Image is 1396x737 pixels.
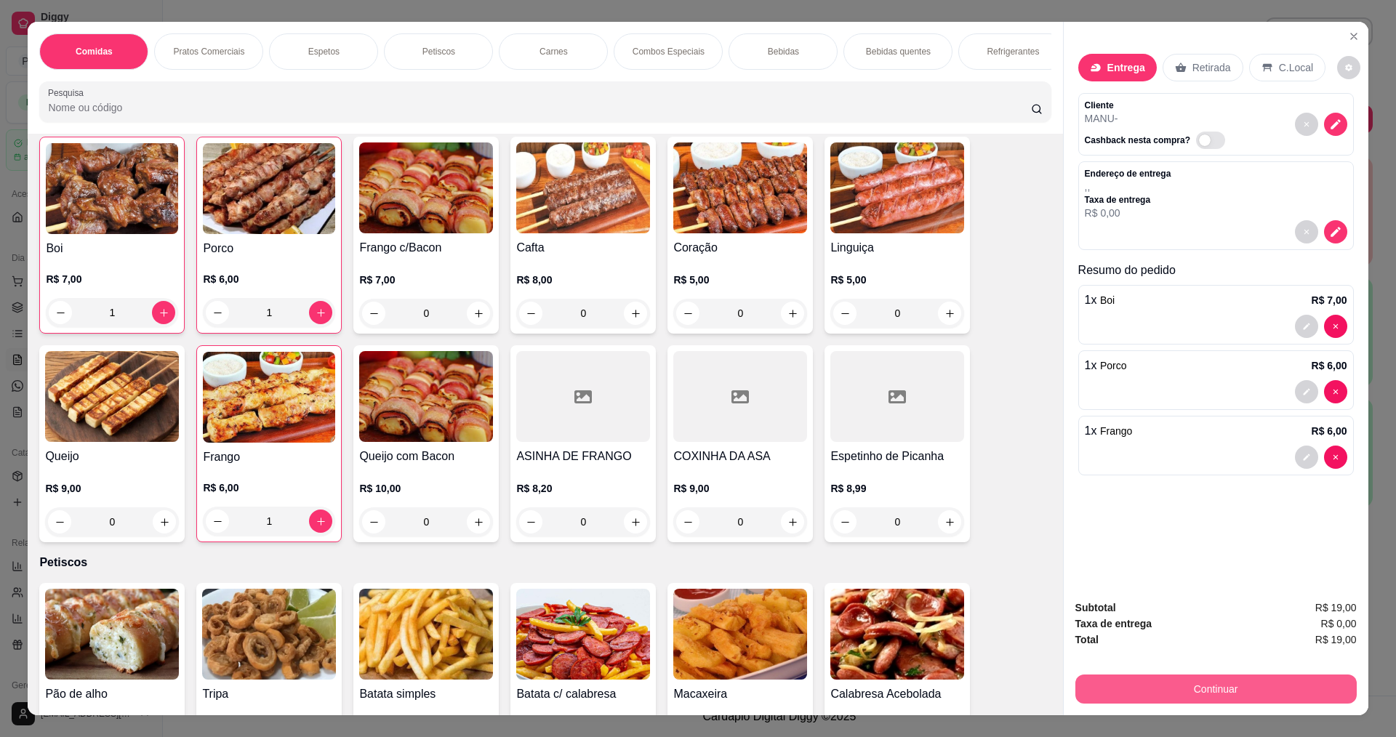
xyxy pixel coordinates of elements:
button: decrease-product-quantity [676,302,699,325]
button: increase-product-quantity [467,302,490,325]
button: increase-product-quantity [309,301,332,324]
p: 1 x [1085,291,1115,309]
strong: Taxa de entrega [1075,618,1152,629]
button: decrease-product-quantity [1295,446,1318,469]
p: Retirada [1192,60,1231,75]
span: R$ 19,00 [1315,600,1357,616]
h4: Frango c/Bacon [359,239,493,257]
img: product-image [203,143,335,234]
img: product-image [673,142,807,233]
img: product-image [45,589,179,680]
p: Pratos Comerciais [173,46,244,57]
img: product-image [830,589,964,680]
img: product-image [673,589,807,680]
img: product-image [830,142,964,233]
p: Combos Especiais [633,46,705,57]
p: Carnes [539,46,568,57]
p: Resumo do pedido [1078,262,1354,279]
button: decrease-product-quantity [48,510,71,533]
p: 1 x [1085,357,1127,374]
h4: Frango [203,448,335,466]
strong: Subtotal [1075,602,1116,613]
p: Espetos [308,46,340,57]
p: R$ 6,00 [203,480,335,495]
p: R$ 8,00 [516,273,650,287]
img: product-image [359,589,493,680]
p: R$ 8,20 [516,481,650,496]
button: decrease-product-quantity [1324,220,1347,243]
button: decrease-product-quantity [519,302,542,325]
img: product-image [203,352,335,443]
button: decrease-product-quantity [206,510,229,533]
span: Boi [1100,294,1115,306]
h4: Espetinho de Picanha [830,448,964,465]
h4: Boi [46,240,178,257]
button: decrease-product-quantity [49,301,72,324]
button: Continuar [1075,674,1357,704]
button: decrease-product-quantity [519,510,542,533]
p: Petiscos [422,46,455,57]
label: Pesquisa [48,86,89,99]
p: Refrigerantes [987,46,1039,57]
p: , , [1085,180,1171,194]
button: increase-product-quantity [624,302,647,325]
h4: Coração [673,239,807,257]
button: increase-product-quantity [152,301,175,324]
p: R$ 6,00 [1312,424,1347,438]
h4: ASINHA DE FRANGO [516,448,650,465]
button: increase-product-quantity [938,510,961,533]
p: R$ 0,00 [1085,206,1171,220]
button: decrease-product-quantity [833,302,857,325]
h4: Porco [203,240,335,257]
button: increase-product-quantity [781,510,804,533]
button: increase-product-quantity [624,510,647,533]
p: 1 x [1085,422,1133,440]
img: product-image [359,351,493,442]
h4: COXINHA DA ASA [673,448,807,465]
span: R$ 0,00 [1321,616,1357,632]
p: MANU - [1085,111,1231,126]
strong: Total [1075,634,1099,645]
h4: Macaxeira [673,685,807,703]
img: product-image [45,351,179,442]
p: Cashback nesta compra? [1085,134,1190,146]
h4: Linguiça [830,239,964,257]
p: R$ 7,00 [46,272,178,286]
button: decrease-product-quantity [676,510,699,533]
p: C.Local [1279,60,1313,75]
h4: Queijo [45,448,179,465]
span: Porco [1100,360,1127,371]
p: Entrega [1107,60,1145,75]
p: R$ 7,00 [1312,293,1347,307]
button: decrease-product-quantity [1295,220,1318,243]
p: Endereço de entrega [1085,168,1171,180]
button: decrease-product-quantity [362,510,385,533]
button: decrease-product-quantity [1324,446,1347,469]
button: decrease-product-quantity [1295,380,1318,403]
img: product-image [516,142,650,233]
p: Bebidas quentes [866,46,931,57]
p: R$ 9,00 [673,481,807,496]
p: R$ 8,99 [830,481,964,496]
button: decrease-product-quantity [1295,113,1318,136]
h4: Tripa [202,685,336,703]
p: R$ 10,00 [359,481,493,496]
p: R$ 7,00 [359,273,493,287]
p: Petiscos [39,554,1051,571]
p: R$ 5,00 [673,273,807,287]
button: increase-product-quantity [309,510,332,533]
h4: Queijo com Bacon [359,448,493,465]
h4: Calabresa Acebolada [830,685,964,703]
img: product-image [46,143,178,234]
button: decrease-product-quantity [1324,380,1347,403]
button: increase-product-quantity [938,302,961,325]
p: R$ 5,00 [830,273,964,287]
span: Frango [1100,425,1132,437]
p: Taxa de entrega [1085,194,1171,206]
button: increase-product-quantity [153,510,176,533]
button: decrease-product-quantity [1324,315,1347,338]
img: product-image [359,142,493,233]
img: product-image [202,589,336,680]
button: decrease-product-quantity [206,301,229,324]
h4: Cafta [516,239,650,257]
